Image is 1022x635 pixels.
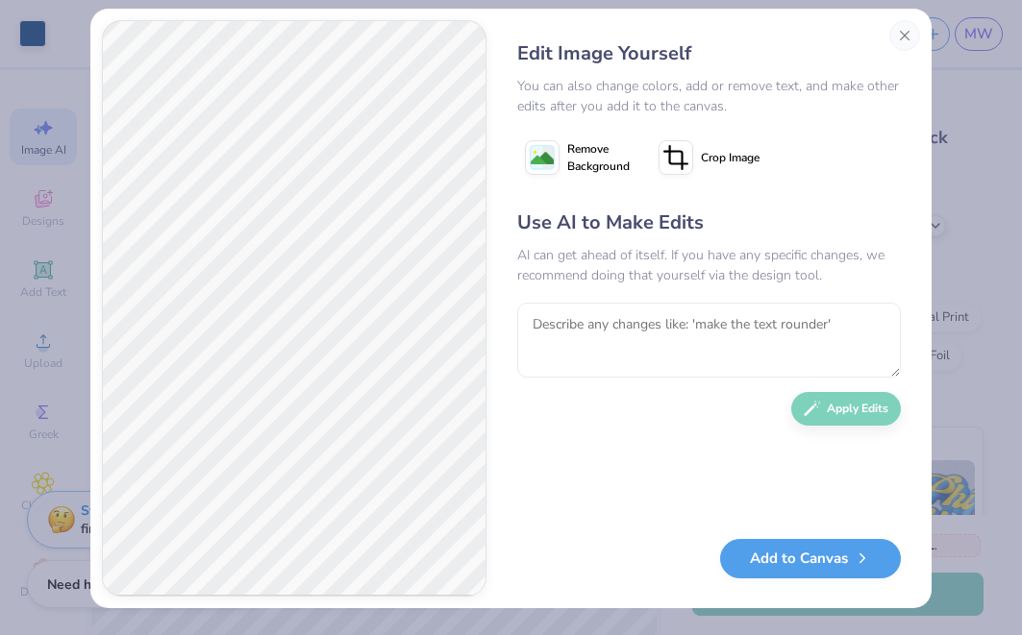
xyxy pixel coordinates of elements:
span: Crop Image [701,149,760,166]
div: Use AI to Make Edits [517,208,901,237]
div: Edit Image Yourself [517,39,901,68]
button: Crop Image [651,134,771,182]
button: Remove Background [517,134,637,182]
button: Add to Canvas [720,539,901,578]
button: Close [889,20,920,51]
div: You can also change colors, add or remove text, and make other edits after you add it to the canvas. [517,76,901,116]
span: Remove Background [567,140,630,175]
div: AI can get ahead of itself. If you have any specific changes, we recommend doing that yourself vi... [517,245,901,285]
